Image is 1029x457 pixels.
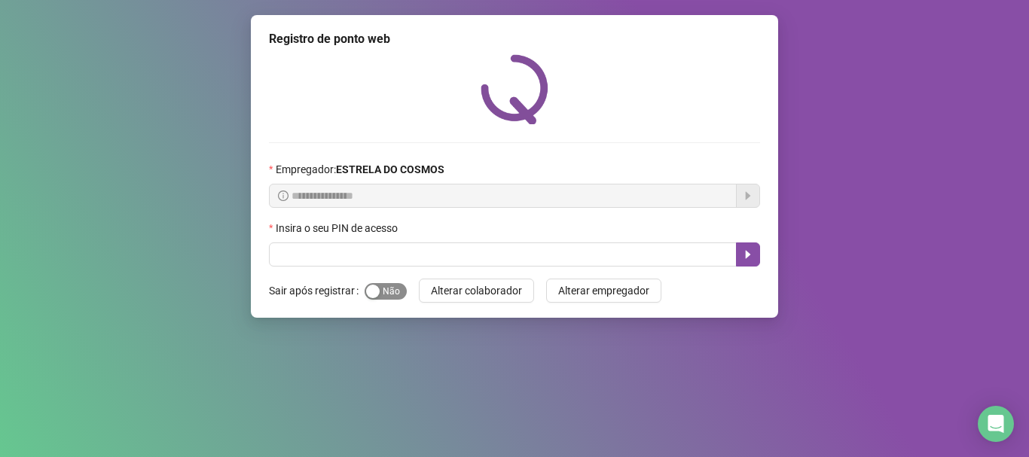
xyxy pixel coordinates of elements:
label: Insira o seu PIN de acesso [269,220,408,236]
strong: ESTRELA DO COSMOS [336,163,444,175]
span: info-circle [278,190,289,201]
span: caret-right [742,248,754,260]
span: Alterar colaborador [431,282,522,299]
button: Alterar colaborador [419,279,534,303]
label: Sair após registrar [269,279,365,303]
span: Alterar empregador [558,282,649,299]
div: Open Intercom Messenger [978,406,1014,442]
img: QRPoint [481,54,548,124]
div: Registro de ponto web [269,30,760,48]
button: Alterar empregador [546,279,661,303]
span: Empregador : [276,161,444,178]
